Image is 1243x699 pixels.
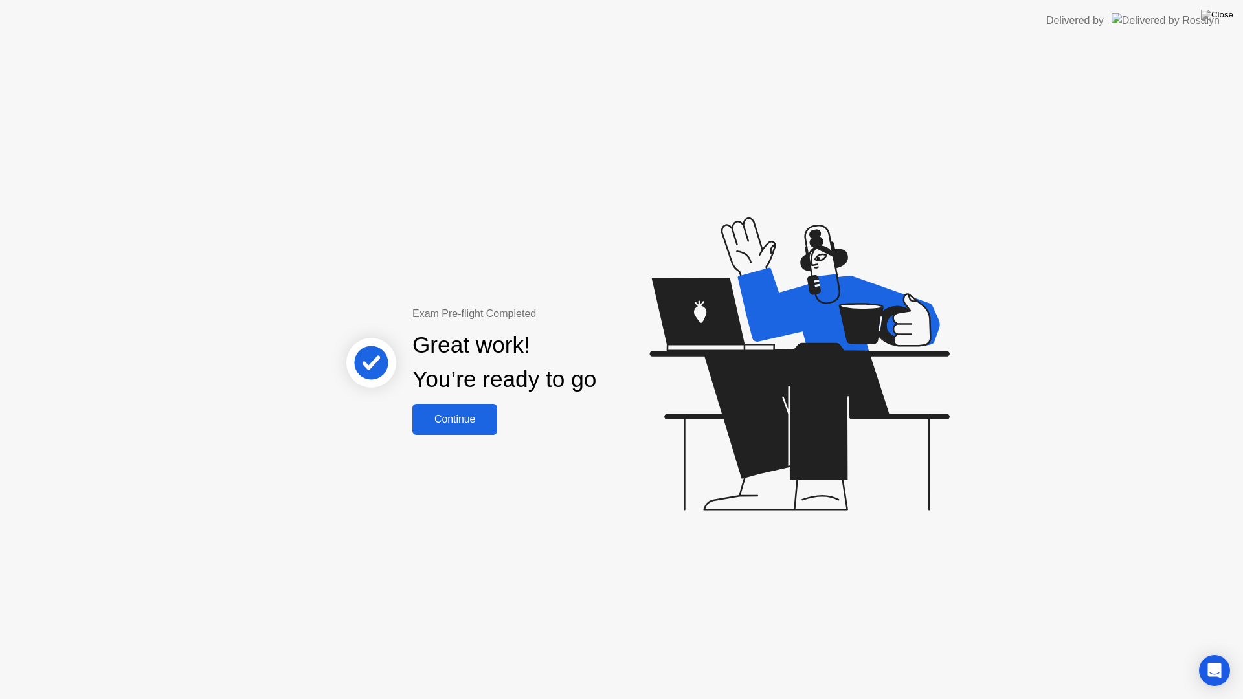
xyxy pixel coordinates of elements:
div: Exam Pre-flight Completed [412,306,680,322]
button: Continue [412,404,497,435]
div: Continue [416,414,493,425]
img: Close [1201,10,1233,20]
img: Delivered by Rosalyn [1112,13,1220,28]
div: Great work! You’re ready to go [412,328,596,397]
div: Open Intercom Messenger [1199,655,1230,686]
div: Delivered by [1046,13,1104,28]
